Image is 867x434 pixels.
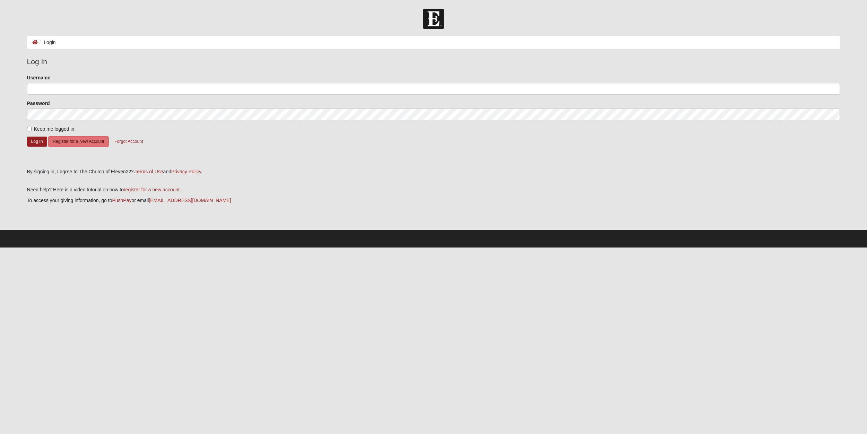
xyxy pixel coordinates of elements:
[27,186,840,193] p: Need help? Here is a video tutorial on how to .
[48,136,109,147] button: Register for a New Account
[423,9,444,29] img: Church of Eleven22 Logo
[27,74,51,81] label: Username
[27,56,840,67] legend: Log In
[27,137,47,147] button: Log In
[27,127,32,131] input: Keep me logged in
[135,169,163,174] a: Terms of Use
[38,39,56,46] li: Login
[27,197,840,204] p: To access your giving information, go to or email
[124,187,180,192] a: register for a new account
[171,169,201,174] a: Privacy Policy
[110,136,147,147] button: Forgot Account
[34,126,75,132] span: Keep me logged in
[27,168,840,175] div: By signing in, I agree to The Church of Eleven22's and .
[149,198,231,203] a: [EMAIL_ADDRESS][DOMAIN_NAME]
[112,198,131,203] a: PushPay
[27,100,50,107] label: Password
